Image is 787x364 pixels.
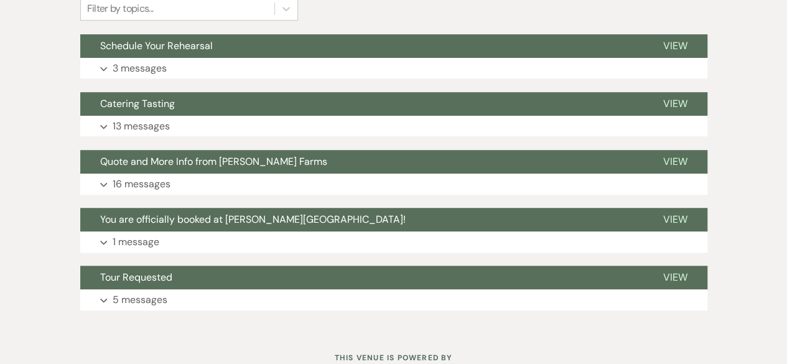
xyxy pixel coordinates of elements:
p: 5 messages [113,292,167,308]
p: 3 messages [113,60,167,77]
span: View [663,39,687,52]
span: View [663,213,687,226]
button: 5 messages [80,289,707,310]
p: 1 message [113,234,159,250]
span: View [663,155,687,168]
button: Catering Tasting [80,92,643,116]
span: You are officially booked at [PERSON_NAME][GEOGRAPHIC_DATA]! [100,213,406,226]
button: Tour Requested [80,266,643,289]
button: 3 messages [80,58,707,79]
button: 1 message [80,231,707,253]
button: View [643,34,707,58]
span: Quote and More Info from [PERSON_NAME] Farms [100,155,327,168]
button: View [643,150,707,174]
div: Filter by topics... [87,1,154,16]
span: View [663,271,687,284]
span: Catering Tasting [100,97,175,110]
button: View [643,208,707,231]
button: View [643,92,707,116]
button: 16 messages [80,174,707,195]
span: Schedule Your Rehearsal [100,39,213,52]
button: Quote and More Info from [PERSON_NAME] Farms [80,150,643,174]
button: You are officially booked at [PERSON_NAME][GEOGRAPHIC_DATA]! [80,208,643,231]
button: View [643,266,707,289]
button: 13 messages [80,116,707,137]
button: Schedule Your Rehearsal [80,34,643,58]
p: 13 messages [113,118,170,134]
span: View [663,97,687,110]
p: 16 messages [113,176,170,192]
span: Tour Requested [100,271,172,284]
